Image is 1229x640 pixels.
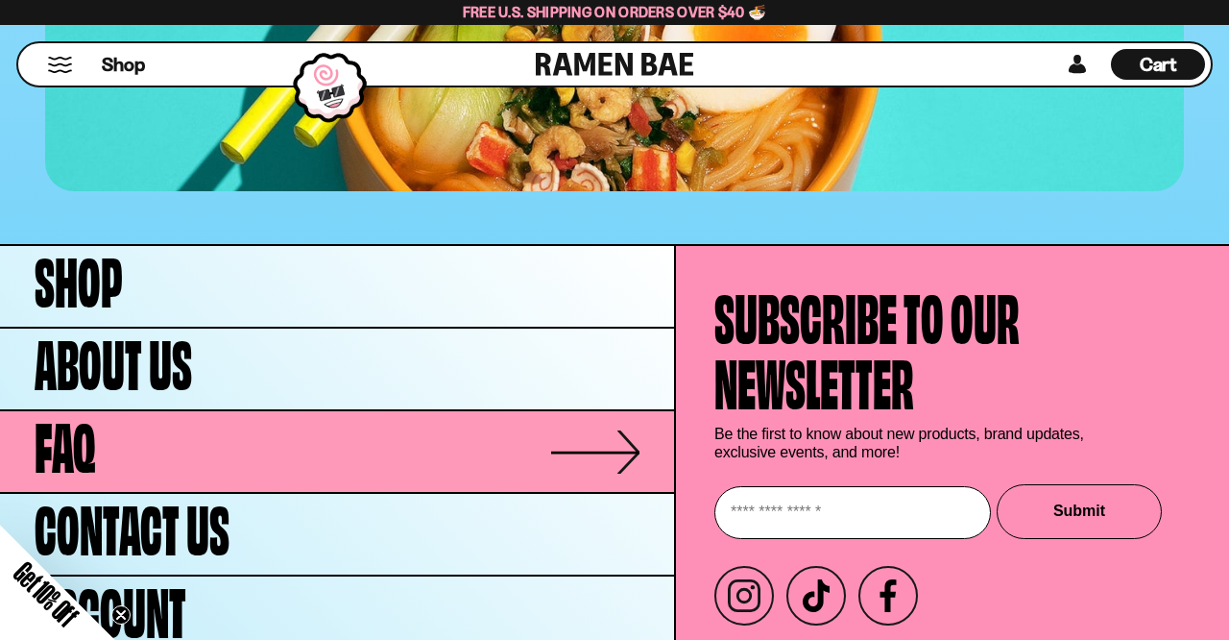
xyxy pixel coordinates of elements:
span: Shop [102,52,145,78]
a: Cart [1111,43,1205,86]
span: Free U.S. Shipping on Orders over $40 🍜 [463,3,767,21]
p: Be the first to know about new products, brand updates, exclusive events, and more! [714,425,1098,461]
h4: Subscribe to our newsletter [714,281,1020,411]
span: FAQ [35,409,96,475]
span: Cart [1140,53,1177,76]
button: Submit [997,484,1162,539]
button: Mobile Menu Trigger [47,57,73,73]
span: Get 10% Off [9,556,84,631]
span: Shop [35,244,123,309]
span: About Us [35,327,192,392]
a: Shop [102,49,145,80]
input: Enter your email [714,486,991,539]
button: Close teaser [111,605,131,625]
span: Contact Us [35,492,229,557]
